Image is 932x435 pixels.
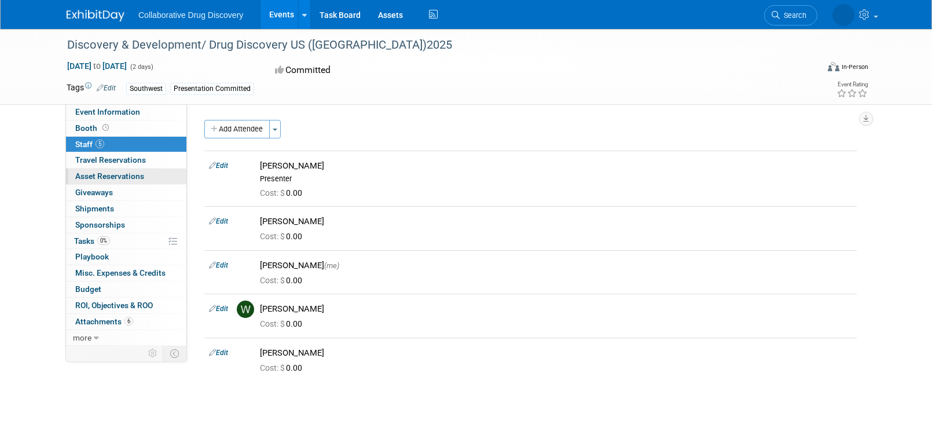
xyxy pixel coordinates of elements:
div: [PERSON_NAME] [260,348,852,359]
a: Edit [209,261,228,269]
div: Presentation Committed [170,83,254,95]
span: Booth not reserved yet [100,123,111,132]
a: Giveaways [66,185,186,200]
a: Edit [209,305,228,313]
span: 5 [96,140,104,148]
a: more [66,330,186,346]
a: Staff5 [66,137,186,152]
img: Format-Inperson.png [828,62,839,71]
a: Travel Reservations [66,152,186,168]
a: Edit [209,162,228,170]
a: Shipments [66,201,186,217]
div: In-Person [841,63,868,71]
div: Presenter [260,174,852,184]
span: Cost: $ [260,363,286,372]
span: Cost: $ [260,232,286,241]
a: Sponsorships [66,217,186,233]
img: ExhibitDay [67,10,124,21]
span: Shipments [75,204,114,213]
span: Giveaways [75,188,113,197]
td: Toggle Event Tabs [163,346,187,361]
span: 0.00 [260,363,307,372]
span: more [73,333,91,342]
span: Misc. Expenses & Credits [75,268,166,277]
span: ROI, Objectives & ROO [75,301,153,310]
span: Cost: $ [260,276,286,285]
div: Discovery & Development/ Drug Discovery US ([GEOGRAPHIC_DATA])2025 [63,35,800,56]
span: (2 days) [129,63,153,71]
span: 0.00 [260,276,307,285]
a: ROI, Objectives & ROO [66,298,186,313]
td: Personalize Event Tab Strip [143,346,163,361]
span: Playbook [75,252,109,261]
span: Attachments [75,317,133,326]
span: Tasks [74,236,110,246]
a: Budget [66,282,186,297]
div: [PERSON_NAME] [260,216,852,227]
div: [PERSON_NAME] [260,260,852,271]
span: to [91,61,102,71]
span: Booth [75,123,111,133]
span: Budget [75,284,101,294]
span: Search [780,11,806,20]
span: 6 [124,317,133,326]
span: Asset Reservations [75,171,144,181]
td: Tags [67,82,116,95]
span: Sponsorships [75,220,125,229]
img: W.jpg [237,301,254,318]
a: Misc. Expenses & Credits [66,265,186,281]
span: 0.00 [260,188,307,198]
div: Southwest [126,83,166,95]
span: 0.00 [260,319,307,328]
span: [DATE] [DATE] [67,61,127,71]
span: 0.00 [260,232,307,241]
div: [PERSON_NAME] [260,160,852,171]
span: Cost: $ [260,319,286,328]
span: Collaborative Drug Discovery [138,10,243,20]
a: Attachments6 [66,314,186,330]
span: Staff [75,140,104,149]
span: Event Information [75,107,140,116]
a: Edit [209,349,228,357]
div: Committed [271,60,527,81]
a: Tasks0% [66,233,186,249]
div: Event Format [749,60,868,78]
a: Playbook [66,249,186,265]
span: (me) [324,261,339,270]
a: Event Information [66,104,186,120]
a: Edit [97,84,116,92]
button: Add Attendee [204,120,270,138]
div: Event Rating [836,82,868,87]
div: [PERSON_NAME] [260,304,852,315]
span: Travel Reservations [75,155,146,165]
span: Cost: $ [260,188,286,198]
a: Search [764,5,817,25]
img: Keith Williamson [832,4,854,26]
a: Asset Reservations [66,169,186,184]
a: Edit [209,217,228,225]
span: 0% [97,236,110,245]
a: Booth [66,120,186,136]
